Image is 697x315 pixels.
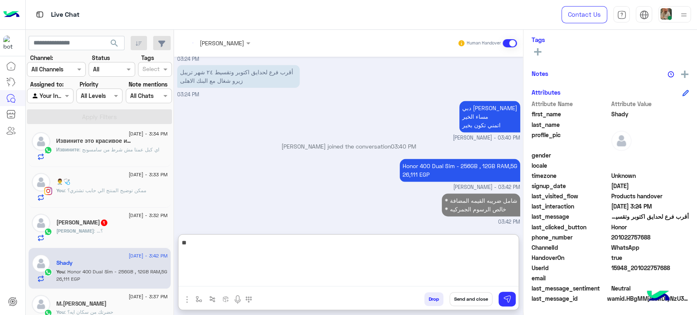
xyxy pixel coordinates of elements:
[611,110,689,118] span: Shady
[644,282,673,311] img: hulul-logo.png
[177,142,520,151] p: [PERSON_NAME] joined the conversation
[79,146,159,153] span: اي كبل عمتا مش شرط من سامسونج
[56,178,70,185] h5: 👨‍⚕️🩺
[611,243,689,252] span: 2
[532,294,606,303] span: last_message_id
[30,80,64,89] label: Assigned to:
[611,253,689,262] span: true
[611,223,689,231] span: Honor
[182,295,192,304] img: send attachment
[56,268,65,275] span: You
[32,295,50,313] img: defaultAdmin.png
[424,292,443,306] button: Drop
[613,6,630,23] a: tab
[400,159,520,182] p: 1/9/2025, 3:42 PM
[532,131,610,149] span: profile_pic
[503,295,511,303] img: send message
[639,10,649,20] img: tab
[532,212,610,221] span: last_message
[532,120,610,129] span: last_name
[35,9,45,20] img: tab
[611,192,689,200] span: Products handover
[27,109,172,124] button: Apply Filters
[611,233,689,242] span: 201022757688
[453,134,520,142] span: [PERSON_NAME] - 03:40 PM
[32,254,50,273] img: defaultAdmin.png
[611,284,689,293] span: 0
[532,274,610,282] span: email
[233,295,243,304] img: send voice note
[611,212,689,221] span: أقرب فرع لحدايق اكتوبر وتقسيط ٢٤ شهر تريبل زيرو شغال مع البنك الاهلى
[611,182,689,190] span: 2025-09-01T12:21:45.096Z
[32,214,50,232] img: defaultAdmin.png
[65,309,113,315] span: حضرتك من سكان ايه؟
[442,193,520,216] p: 1/9/2025, 3:42 PM
[391,143,416,150] span: 03:40 PM
[56,309,65,315] span: You
[56,260,73,266] h5: Shady
[668,71,674,78] img: notes
[532,284,610,293] span: last_message_sentiment
[467,40,501,47] small: Human Handover
[209,296,216,302] img: Trigger scenario
[611,151,689,160] span: null
[44,187,52,195] img: Instagram
[532,110,610,118] span: first_name
[206,292,219,306] button: Trigger scenario
[56,219,108,226] h5: Ahmed Mohamed
[607,294,689,303] span: wamid.HBgMMjAxMDIyNzU3Njg4FQIAEhggOTkxNDUzQ0UxMEFCNDI1OTM1MDBCQjI3MjE1RjBCNEIA
[141,64,160,75] div: Select
[3,35,18,50] img: 1403182699927242
[32,132,50,151] img: defaultAdmin.png
[453,184,520,191] span: [PERSON_NAME] - 03:42 PM
[532,202,610,211] span: last_interaction
[192,292,206,306] button: select flow
[532,171,610,180] span: timezone
[56,146,80,153] span: Извините
[223,296,229,302] img: create order
[30,53,53,62] label: Channel:
[141,53,154,62] label: Tags
[56,187,65,193] span: You
[196,296,202,302] img: select flow
[450,292,492,306] button: Send and close
[532,243,610,252] span: ChannelId
[532,223,610,231] span: last_clicked_button
[56,300,107,307] h5: M.Joe
[44,228,52,236] img: WhatsApp
[80,80,98,89] label: Priority
[219,292,233,306] button: create order
[611,171,689,180] span: Unknown
[51,9,80,20] p: Live Chat
[679,10,689,20] img: profile
[532,36,689,43] h6: Tags
[129,293,167,300] span: [DATE] - 3:37 PM
[44,146,52,154] img: WhatsApp
[681,71,688,78] img: add
[532,264,610,272] span: UserId
[611,274,689,282] span: null
[532,151,610,160] span: gender
[32,173,50,191] img: defaultAdmin.png
[129,212,167,219] span: [DATE] - 3:32 PM
[611,100,689,108] span: Attribute Value
[532,89,561,96] h6: Attributes
[611,264,689,272] span: 15948_201022757688
[459,101,520,132] p: 1/9/2025, 3:40 PM
[56,268,167,282] span: Honor 400 Dual Sim - 256GB , 12GB RAM,5G 26,111 EGP
[498,218,520,226] span: 03:42 PM
[245,296,252,303] img: make a call
[94,228,103,234] span: ...؟
[532,253,610,262] span: HandoverOn
[617,10,626,20] img: tab
[105,36,125,53] button: search
[177,56,199,62] span: 03:24 PM
[3,6,20,23] img: Logo
[532,182,610,190] span: signup_date
[611,161,689,170] span: null
[532,161,610,170] span: locale
[129,130,167,138] span: [DATE] - 3:34 PM
[65,187,146,193] span: ممكن توضيح المنتج الي حابب تشتري؟
[177,65,300,88] p: 1/9/2025, 3:24 PM
[44,268,52,276] img: WhatsApp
